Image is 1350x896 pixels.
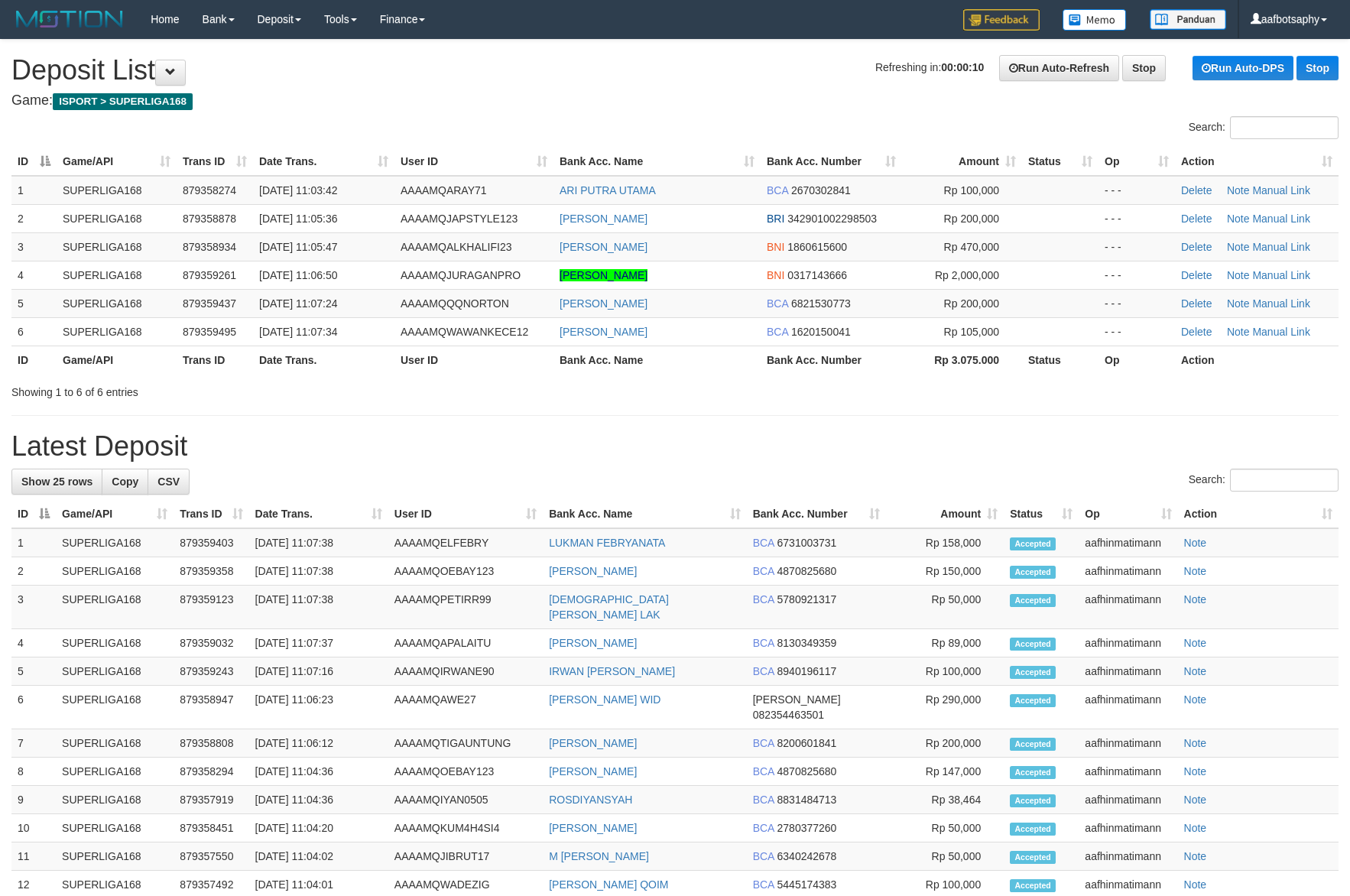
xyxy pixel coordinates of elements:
[1184,850,1207,862] a: Note
[177,148,253,176] th: Trans ID: activate to sort column ascending
[1079,786,1177,814] td: aafhinmatimann
[249,758,388,786] td: [DATE] 11:04:36
[1184,765,1207,778] a: Note
[253,148,394,176] th: Date Trans.: activate to sort column ascending
[249,814,388,842] td: [DATE] 11:04:20
[11,758,56,786] td: 8
[1227,184,1250,196] a: Note
[249,657,388,686] td: [DATE] 11:07:16
[791,297,851,310] span: Copy 6821530773 to clipboard
[549,737,637,749] a: [PERSON_NAME]
[394,346,553,374] th: User ID
[549,822,637,834] a: [PERSON_NAME]
[11,378,551,400] div: Showing 1 to 6 of 6 entries
[787,213,877,225] span: Copy 342901002298503 to clipboard
[249,842,388,871] td: [DATE] 11:04:02
[1252,297,1310,310] a: Manual Link
[1178,500,1339,528] th: Action: activate to sort column ascending
[1227,269,1250,281] a: Note
[1181,297,1212,310] a: Delete
[1227,326,1250,338] a: Note
[388,500,543,528] th: User ID: activate to sort column ascending
[753,593,774,605] span: BCA
[1098,346,1175,374] th: Op
[148,469,190,495] a: CSV
[791,184,851,196] span: Copy 2670302841 to clipboard
[1079,586,1177,629] td: aafhinmatimann
[56,814,174,842] td: SUPERLIGA168
[56,686,174,729] td: SUPERLIGA168
[388,729,543,758] td: AAAAMQTIGAUNTUNG
[1079,557,1177,586] td: aafhinmatimann
[1098,176,1175,205] td: - - -
[1079,657,1177,686] td: aafhinmatimann
[388,528,543,557] td: AAAAMQELFEBRY
[1227,241,1250,253] a: Note
[11,176,57,205] td: 1
[1184,593,1207,605] a: Note
[549,665,675,677] a: IRWAN [PERSON_NAME]
[1252,269,1310,281] a: Manual Link
[549,794,632,806] a: ROSDIYANSYAH
[401,297,509,310] span: AAAAMQQQNORTON
[560,297,647,310] a: [PERSON_NAME]
[1098,261,1175,289] td: - - -
[747,500,886,528] th: Bank Acc. Number: activate to sort column ascending
[388,629,543,657] td: AAAAMQAPALAITU
[102,469,148,495] a: Copy
[57,317,177,346] td: SUPERLIGA168
[174,586,248,629] td: 879359123
[875,61,984,73] span: Refreshing in:
[767,269,784,281] span: BNI
[174,629,248,657] td: 879359032
[999,55,1119,81] a: Run Auto-Refresh
[1098,204,1175,232] td: - - -
[1184,637,1207,649] a: Note
[886,786,1004,814] td: Rp 38,464
[1252,241,1310,253] a: Manual Link
[1010,638,1056,651] span: Accepted
[1227,297,1250,310] a: Note
[1252,326,1310,338] a: Manual Link
[1193,56,1293,80] a: Run Auto-DPS
[1252,184,1310,196] a: Manual Link
[183,241,236,253] span: 879358934
[11,729,56,758] td: 7
[11,842,56,871] td: 11
[11,657,56,686] td: 5
[1004,500,1079,528] th: Status: activate to sort column ascending
[53,93,193,110] span: ISPORT > SUPERLIGA168
[787,241,847,253] span: Copy 1860615600 to clipboard
[249,786,388,814] td: [DATE] 11:04:36
[777,822,837,834] span: Copy 2780377260 to clipboard
[1181,326,1212,338] a: Delete
[253,346,394,374] th: Date Trans.
[388,758,543,786] td: AAAAMQOEBAY123
[1079,686,1177,729] td: aafhinmatimann
[183,269,236,281] span: 879359261
[944,241,999,253] span: Rp 470,000
[963,9,1040,31] img: Feedback.jpg
[753,794,774,806] span: BCA
[886,557,1004,586] td: Rp 150,000
[886,586,1004,629] td: Rp 50,000
[56,557,174,586] td: SUPERLIGA168
[57,148,177,176] th: Game/API: activate to sort column ascending
[902,148,1022,176] th: Amount: activate to sort column ascending
[1184,693,1207,706] a: Note
[761,346,902,374] th: Bank Acc. Number
[1184,822,1207,834] a: Note
[11,786,56,814] td: 9
[1079,842,1177,871] td: aafhinmatimann
[1227,213,1250,225] a: Note
[183,213,236,225] span: 879358878
[1079,528,1177,557] td: aafhinmatimann
[787,269,847,281] span: Copy 0317143666 to clipboard
[1122,55,1166,81] a: Stop
[944,326,999,338] span: Rp 105,000
[777,850,837,862] span: Copy 6340242678 to clipboard
[1079,629,1177,657] td: aafhinmatimann
[560,326,647,338] a: [PERSON_NAME]
[249,557,388,586] td: [DATE] 11:07:38
[174,500,248,528] th: Trans ID: activate to sort column ascending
